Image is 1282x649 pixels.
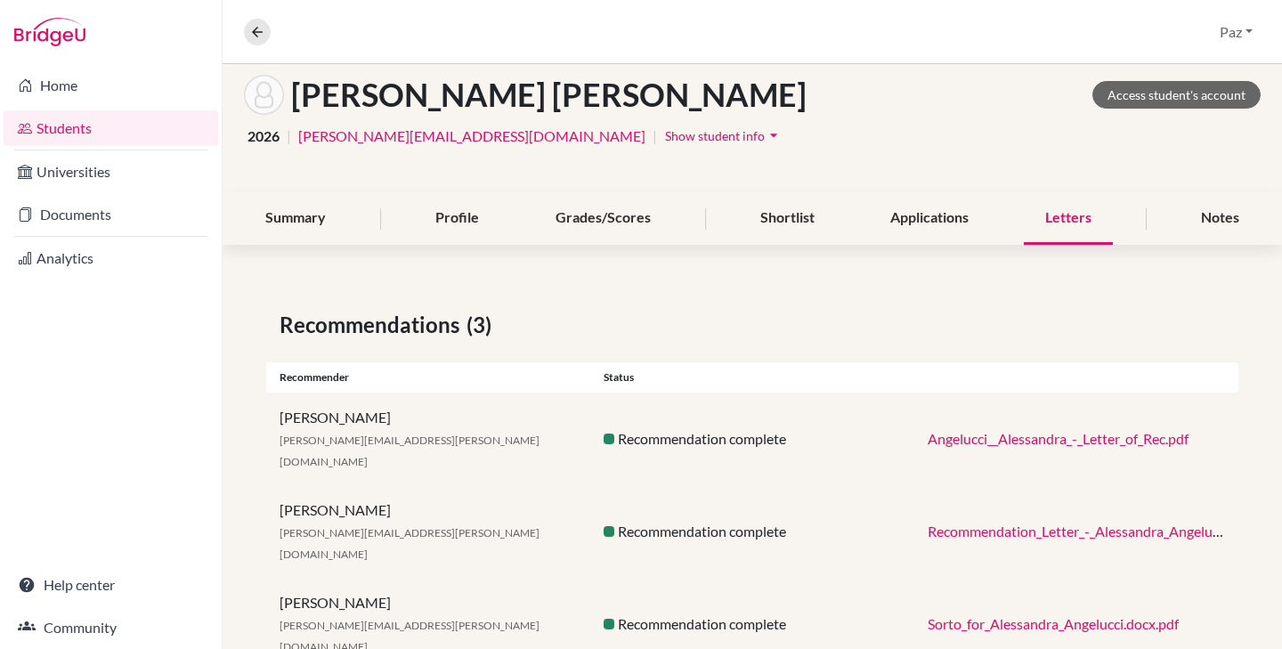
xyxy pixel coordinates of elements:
[653,126,657,147] span: |
[869,192,990,245] div: Applications
[414,192,500,245] div: Profile
[4,110,218,146] a: Students
[4,240,218,276] a: Analytics
[280,434,540,468] span: [PERSON_NAME][EMAIL_ADDRESS][PERSON_NAME][DOMAIN_NAME]
[590,428,914,450] div: Recommendation complete
[590,369,914,385] div: Status
[664,122,783,150] button: Show student infoarrow_drop_down
[928,430,1189,447] a: Angelucci__Alessandra_-_Letter_of_Rec.pdf
[280,309,467,341] span: Recommendations
[928,615,1179,632] a: Sorto_for_Alessandra_Angelucci.docx.pdf
[4,154,218,190] a: Universities
[1212,15,1261,49] button: Paz
[1024,192,1113,245] div: Letters
[534,192,672,245] div: Grades/Scores
[247,126,280,147] span: 2026
[590,613,914,635] div: Recommendation complete
[266,407,590,471] div: [PERSON_NAME]
[280,526,540,561] span: [PERSON_NAME][EMAIL_ADDRESS][PERSON_NAME][DOMAIN_NAME]
[4,197,218,232] a: Documents
[14,18,85,46] img: Bridge-U
[298,126,645,147] a: [PERSON_NAME][EMAIL_ADDRESS][DOMAIN_NAME]
[739,192,836,245] div: Shortlist
[291,76,807,114] h1: [PERSON_NAME] [PERSON_NAME]
[928,523,1252,539] a: Recommendation_Letter_-_Alessandra_Angelucci.pdf
[467,309,499,341] span: (3)
[665,128,765,143] span: Show student info
[1092,81,1261,109] a: Access student's account
[765,126,783,144] i: arrow_drop_down
[1180,192,1261,245] div: Notes
[4,567,218,603] a: Help center
[590,521,914,542] div: Recommendation complete
[244,75,284,115] img: Alessandra Angelucci Maestre's avatar
[266,369,590,385] div: Recommender
[4,610,218,645] a: Community
[4,68,218,103] a: Home
[266,499,590,564] div: [PERSON_NAME]
[244,192,347,245] div: Summary
[287,126,291,147] span: |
